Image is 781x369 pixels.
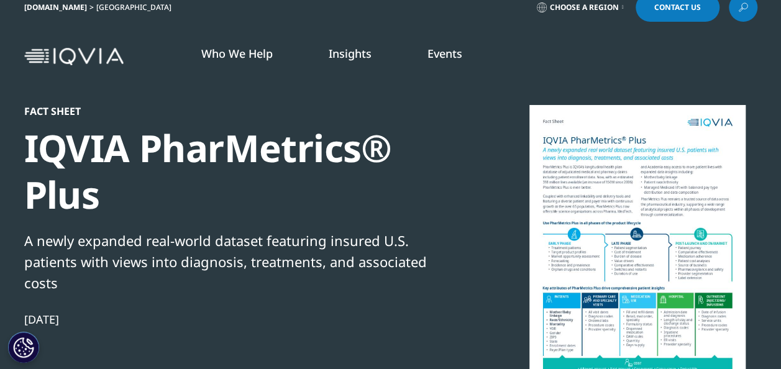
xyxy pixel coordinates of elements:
div: A newly expanded real-world dataset featuring insured U.S. patients with views into diagnosis, tr... [24,230,450,293]
div: [DATE] [24,312,450,327]
span: Choose a Region [550,2,619,12]
div: [GEOGRAPHIC_DATA] [96,2,176,12]
img: IQVIA Healthcare Information Technology and Pharma Clinical Research Company [24,48,124,66]
span: Contact Us [654,4,701,11]
button: Cookies Settings [8,332,39,363]
nav: Primary [129,27,757,86]
a: Events [427,46,462,61]
div: IQVIA PharMetrics® Plus [24,125,450,218]
a: Who We Help [201,46,273,61]
a: Insights [329,46,372,61]
a: [DOMAIN_NAME] [24,2,87,12]
div: Fact Sheet [24,105,450,117]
